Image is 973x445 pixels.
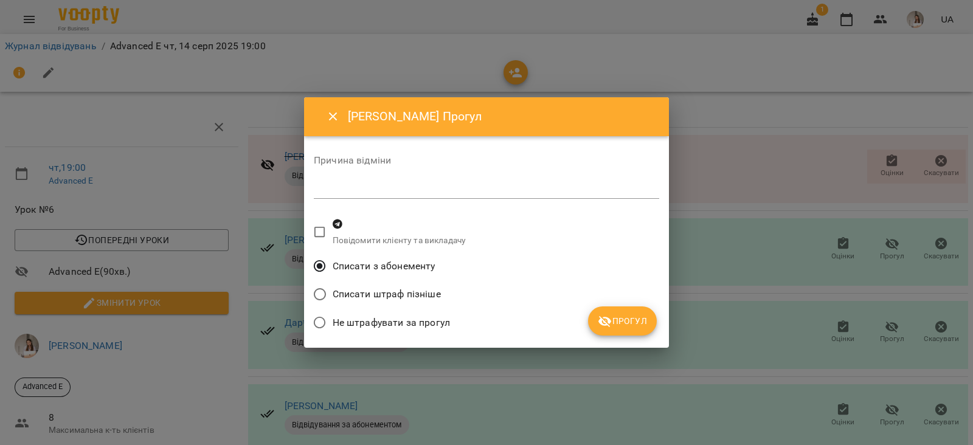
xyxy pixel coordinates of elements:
span: Списати штраф пізніше [333,287,441,302]
button: Close [319,102,348,131]
label: Причина відміни [314,156,659,165]
h6: [PERSON_NAME] Прогул [348,107,654,126]
span: Прогул [598,314,647,328]
span: Списати з абонементу [333,259,435,274]
p: Повідомити клієнту та викладачу [333,235,466,247]
button: Прогул [588,306,657,336]
span: Не штрафувати за прогул [333,316,450,330]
